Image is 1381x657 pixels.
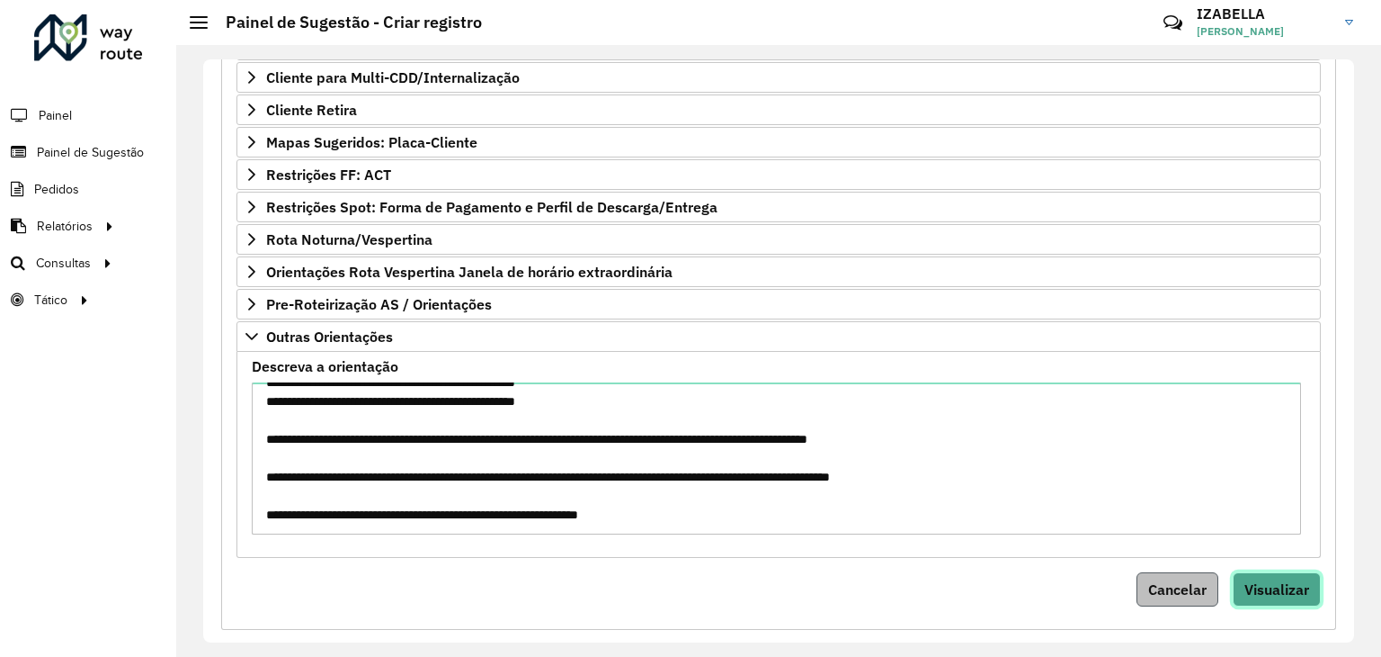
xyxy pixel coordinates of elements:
[1154,4,1192,42] a: Contato Rápido
[236,352,1321,558] div: Outras Orientações
[37,217,93,236] span: Relatórios
[236,192,1321,222] a: Restrições Spot: Forma de Pagamento e Perfil de Descarga/Entrega
[266,135,477,149] span: Mapas Sugeridos: Placa-Cliente
[236,94,1321,125] a: Cliente Retira
[37,143,144,162] span: Painel de Sugestão
[36,254,91,273] span: Consultas
[266,329,393,344] span: Outras Orientações
[266,167,391,182] span: Restrições FF: ACT
[1197,5,1332,22] h3: IZABELLA
[208,13,482,32] h2: Painel de Sugestão - Criar registro
[236,127,1321,157] a: Mapas Sugeridos: Placa-Cliente
[236,321,1321,352] a: Outras Orientações
[266,103,357,117] span: Cliente Retira
[266,200,717,214] span: Restrições Spot: Forma de Pagamento e Perfil de Descarga/Entrega
[236,224,1321,255] a: Rota Noturna/Vespertina
[39,106,72,125] span: Painel
[1148,580,1207,598] span: Cancelar
[252,355,398,377] label: Descreva a orientação
[236,256,1321,287] a: Orientações Rota Vespertina Janela de horário extraordinária
[34,291,67,310] span: Tático
[236,159,1321,190] a: Restrições FF: ACT
[1136,572,1218,607] button: Cancelar
[1233,572,1321,607] button: Visualizar
[236,289,1321,319] a: Pre-Roteirização AS / Orientações
[266,297,492,311] span: Pre-Roteirização AS / Orientações
[266,265,673,279] span: Orientações Rota Vespertina Janela de horário extraordinária
[266,70,520,85] span: Cliente para Multi-CDD/Internalização
[1197,23,1332,40] span: [PERSON_NAME]
[266,232,432,247] span: Rota Noturna/Vespertina
[1244,580,1309,598] span: Visualizar
[236,62,1321,93] a: Cliente para Multi-CDD/Internalização
[34,180,79,199] span: Pedidos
